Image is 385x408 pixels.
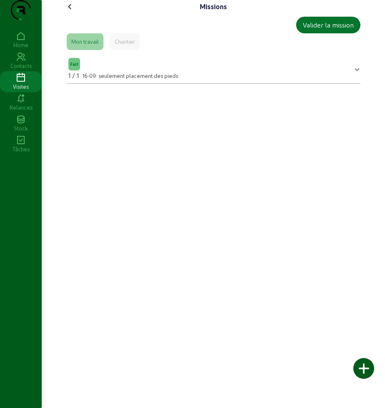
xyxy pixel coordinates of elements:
div: Missions [200,2,227,12]
button: Valider la mission [296,17,360,33]
div: Mon travail [71,38,99,45]
div: Valider la mission [303,20,354,30]
span: 1 / 1 [68,71,79,79]
mat-expansion-panel-header: Fait1 / 116-09: seulement placement des pieds [67,57,360,80]
span: 16-09: seulement placement des pieds [82,73,178,79]
span: Fait [70,61,78,67]
div: Chantier [115,38,135,45]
